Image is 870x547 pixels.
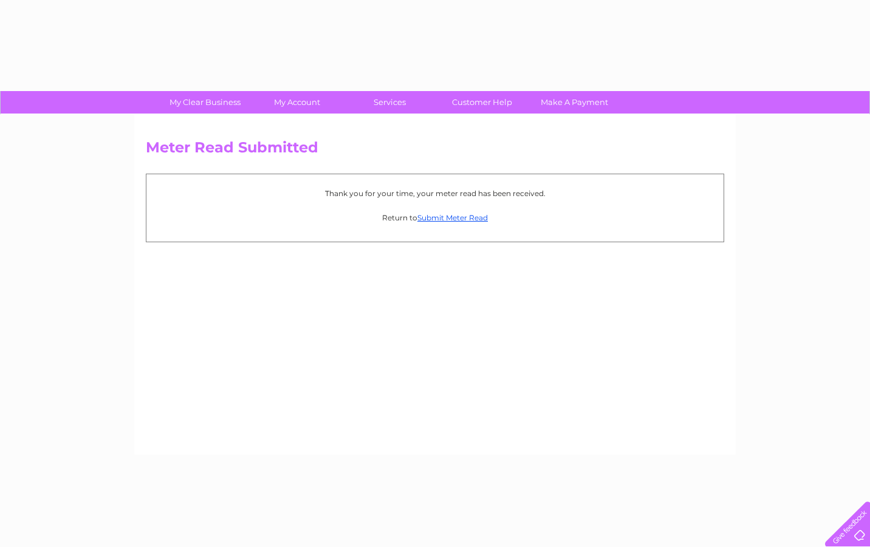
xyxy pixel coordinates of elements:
[152,212,718,223] p: Return to
[340,91,440,114] a: Services
[146,139,724,162] h2: Meter Read Submitted
[417,213,488,222] a: Submit Meter Read
[152,188,718,199] p: Thank you for your time, your meter read has been received.
[247,91,348,114] a: My Account
[155,91,255,114] a: My Clear Business
[524,91,625,114] a: Make A Payment
[432,91,532,114] a: Customer Help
